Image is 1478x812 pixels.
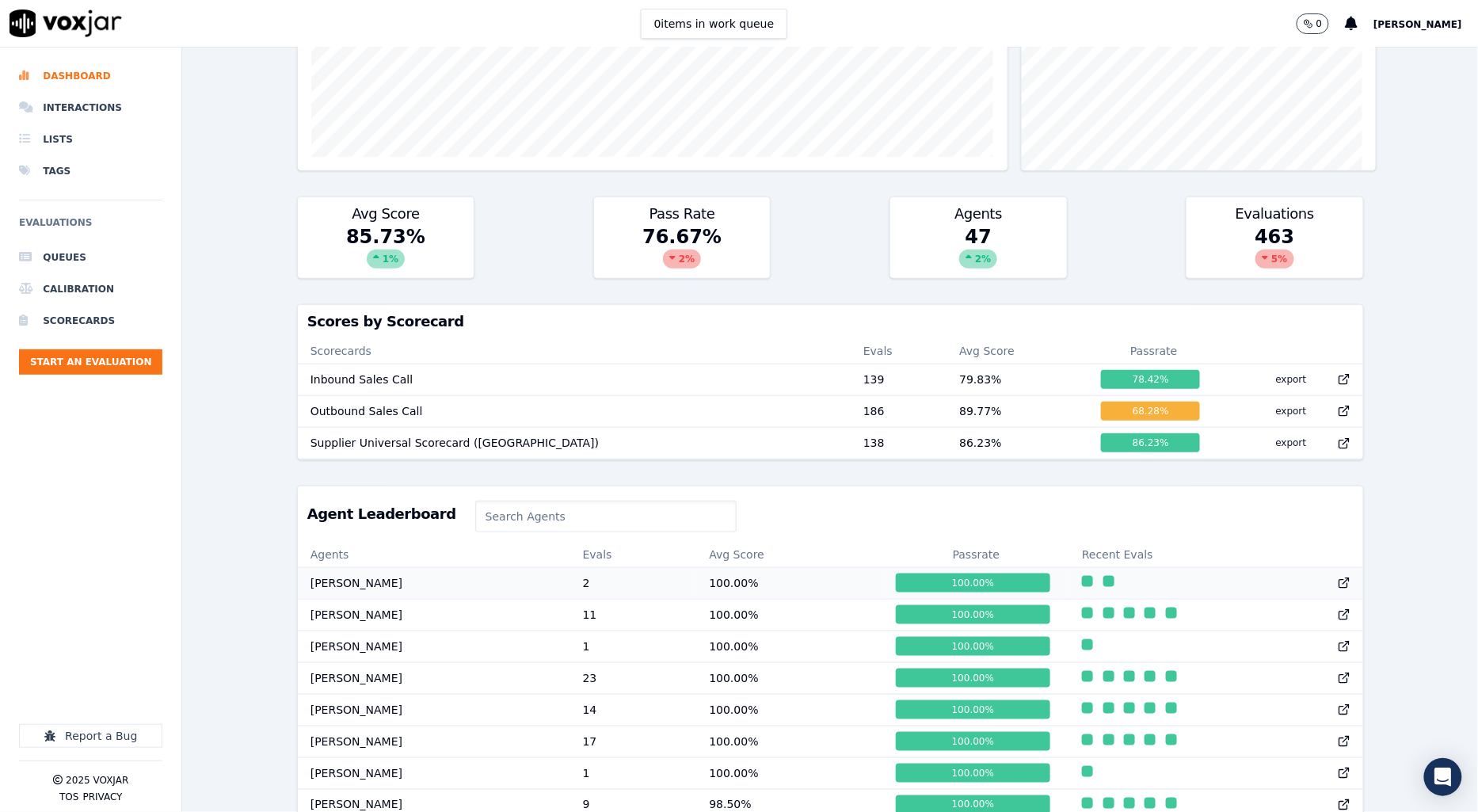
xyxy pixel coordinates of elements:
[851,364,947,395] td: 139
[890,224,1066,278] div: 47
[1255,250,1293,269] div: 5 %
[19,242,162,273] a: Queues
[959,250,997,269] div: 2 %
[59,791,78,803] button: TOS
[696,694,883,726] td: 100.00 %
[1263,398,1320,424] button: export
[307,315,1354,329] h3: Scores by Scorecard
[696,662,883,694] td: 100.00 %
[298,338,851,364] th: Scorecards
[696,599,883,631] td: 100.00 %
[896,605,1050,624] div: 100.00 %
[570,694,697,726] td: 14
[307,207,464,221] h3: Avg Score
[696,567,883,599] td: 100.00 %
[307,507,456,521] h3: Agent Leaderboard
[570,631,697,662] td: 1
[663,250,701,269] div: 2 %
[10,10,122,37] img: voxjar logo
[298,364,851,395] td: Inbound Sales Call
[66,774,128,787] p: 2025 Voxjar
[851,338,947,364] th: Evals
[298,599,570,631] td: [PERSON_NAME]
[851,395,947,427] td: 186
[896,700,1050,719] div: 100.00 %
[896,732,1050,751] div: 100.00 %
[947,427,1088,459] td: 86.23 %
[1263,430,1320,456] button: export
[696,542,883,567] th: Avg Score
[1424,758,1462,796] div: Open Intercom Messenger
[298,631,570,662] td: [PERSON_NAME]
[19,349,162,375] button: Start an Evaluation
[947,364,1088,395] td: 79.83 %
[19,213,162,242] h6: Evaluations
[1187,224,1362,278] div: 463
[19,724,162,748] button: Report a Bug
[851,427,947,459] td: 138
[1373,19,1462,30] span: [PERSON_NAME]
[19,60,162,92] a: Dashboard
[82,791,122,803] button: Privacy
[298,662,570,694] td: [PERSON_NAME]
[298,694,570,726] td: [PERSON_NAME]
[1297,13,1330,34] button: 0
[367,250,405,269] div: 1 %
[298,224,474,278] div: 85.73 %
[604,207,760,221] h3: Pass Rate
[298,395,851,427] td: Outbound Sales Call
[19,273,162,305] a: Calibration
[1196,207,1353,221] h3: Evaluations
[1263,367,1320,392] button: export
[1101,433,1200,452] div: 86.23 %
[298,757,570,789] td: [PERSON_NAME]
[1101,370,1200,389] div: 78.42 %
[594,224,770,278] div: 76.67 %
[19,124,162,155] a: Lists
[696,757,883,789] td: 100.00 %
[570,757,697,789] td: 1
[1297,13,1346,34] button: 0
[896,669,1050,688] div: 100.00 %
[298,726,570,757] td: [PERSON_NAME]
[1101,402,1200,421] div: 68.28 %
[947,338,1088,364] th: Avg Score
[1373,14,1478,33] button: [PERSON_NAME]
[298,542,570,567] th: Agents
[298,427,851,459] td: Supplier Universal Scorecard ([GEOGRAPHIC_DATA])
[19,155,162,187] a: Tags
[696,631,883,662] td: 100.00 %
[570,662,697,694] td: 23
[570,542,697,567] th: Evals
[570,567,697,599] td: 2
[298,567,570,599] td: [PERSON_NAME]
[696,726,883,757] td: 100.00 %
[1316,17,1323,30] p: 0
[896,574,1050,593] div: 100.00 %
[641,9,788,39] button: 0items in work queue
[900,207,1057,221] h3: Agents
[896,637,1050,656] div: 100.00 %
[570,599,697,631] td: 11
[570,726,697,757] td: 17
[19,305,162,337] a: Scorecards
[883,542,1069,567] th: Passrate
[947,395,1088,427] td: 89.77 %
[1069,542,1363,567] th: Recent Evals
[475,501,737,532] input: Search Agents
[19,92,162,124] a: Interactions
[896,764,1050,783] div: 100.00 %
[1088,338,1219,364] th: Passrate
